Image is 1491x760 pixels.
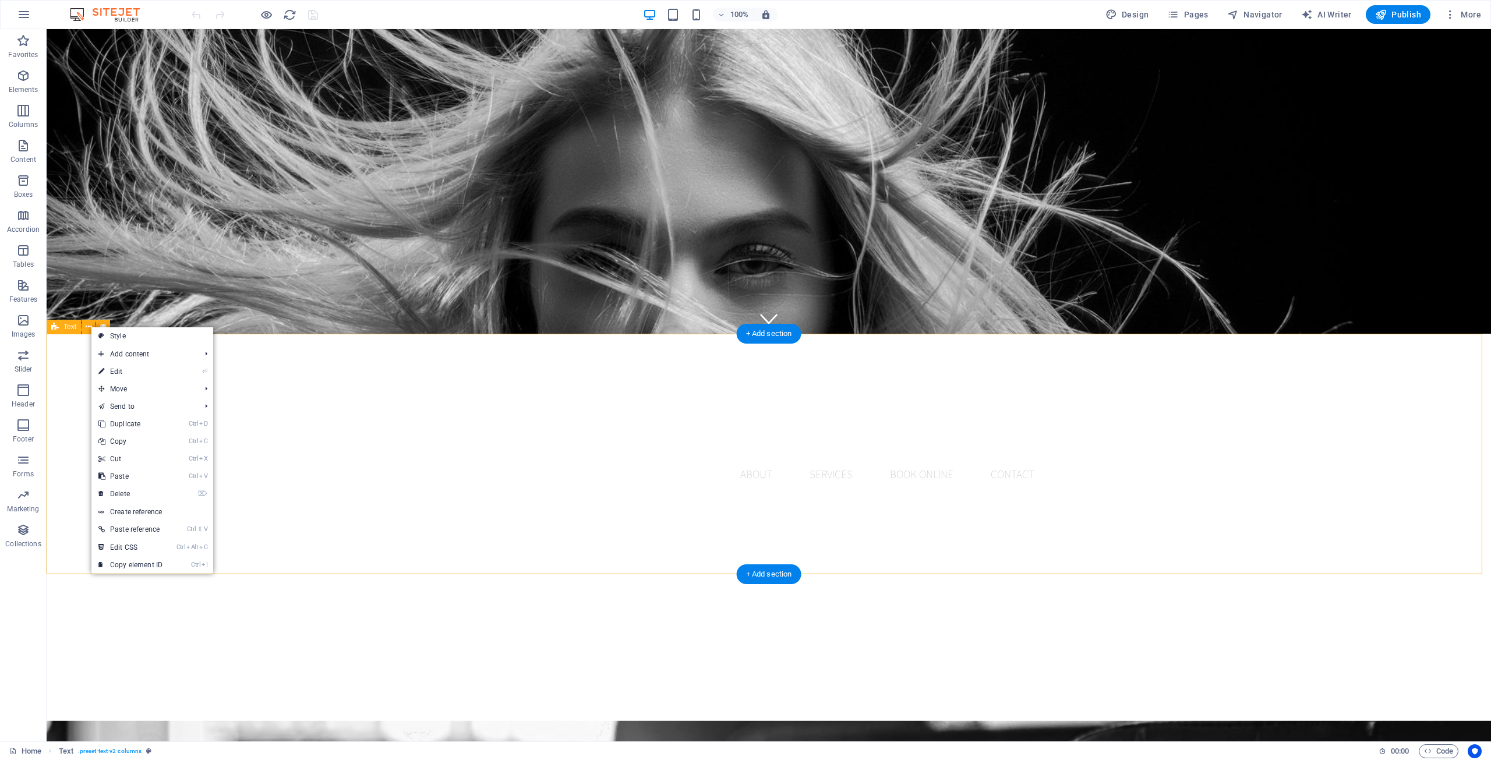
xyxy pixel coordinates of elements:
[1366,5,1430,24] button: Publish
[199,420,207,427] i: D
[199,543,207,551] i: C
[7,225,40,234] p: Accordion
[259,8,273,22] button: Click here to leave preview mode and continue editing
[78,744,142,758] span: . preset-text-v2-columns
[1163,5,1213,24] button: Pages
[191,561,200,568] i: Ctrl
[187,525,196,533] i: Ctrl
[1375,9,1421,20] span: Publish
[13,469,34,479] p: Forms
[91,450,169,468] a: CtrlXCut
[15,365,33,374] p: Slider
[9,295,37,304] p: Features
[59,744,73,758] span: Click to select. Double-click to edit
[199,472,207,480] i: V
[283,8,296,22] i: Reload page
[91,485,169,503] a: ⌦Delete
[67,8,154,22] img: Editor Logo
[91,380,196,398] span: Move
[1227,9,1282,20] span: Navigator
[176,543,186,551] i: Ctrl
[8,50,38,59] p: Favorites
[91,556,169,574] a: CtrlICopy element ID
[10,155,36,164] p: Content
[189,420,198,427] i: Ctrl
[14,190,33,199] p: Boxes
[9,744,41,758] a: Click to cancel selection. Double-click to open Pages
[202,367,207,375] i: ⏎
[282,8,296,22] button: reload
[59,744,152,758] nav: breadcrumb
[204,525,207,533] i: V
[7,504,39,514] p: Marketing
[91,398,196,415] a: Send to
[1301,9,1352,20] span: AI Writer
[1101,5,1154,24] button: Design
[13,260,34,269] p: Tables
[1223,5,1287,24] button: Navigator
[91,327,213,345] a: Style
[713,8,754,22] button: 100%
[1419,744,1458,758] button: Code
[737,564,801,584] div: + Add section
[91,345,196,363] span: Add content
[1391,744,1409,758] span: 00 00
[91,521,169,538] a: Ctrl⇧VPaste reference
[9,85,38,94] p: Elements
[1379,744,1409,758] h6: Session time
[189,455,198,462] i: Ctrl
[1444,9,1481,20] span: More
[12,400,35,409] p: Header
[202,561,207,568] i: I
[189,437,198,445] i: Ctrl
[737,324,801,344] div: + Add section
[1424,744,1453,758] span: Code
[1105,9,1149,20] span: Design
[1101,5,1154,24] div: Design (Ctrl+Alt+Y)
[91,539,169,556] a: CtrlAltCEdit CSS
[1167,9,1208,20] span: Pages
[1399,747,1401,755] span: :
[91,468,169,485] a: CtrlVPaste
[9,120,38,129] p: Columns
[146,748,151,754] i: This element is a customizable preset
[13,434,34,444] p: Footer
[63,323,76,330] span: Text
[91,503,213,521] a: Create reference
[12,330,36,339] p: Images
[199,437,207,445] i: C
[1296,5,1356,24] button: AI Writer
[5,539,41,549] p: Collections
[1468,744,1482,758] button: Usercentrics
[186,543,198,551] i: Alt
[761,9,771,20] i: On resize automatically adjust zoom level to fit chosen device.
[189,472,198,480] i: Ctrl
[199,455,207,462] i: X
[198,490,207,497] i: ⌦
[197,525,203,533] i: ⇧
[91,415,169,433] a: CtrlDDuplicate
[91,433,169,450] a: CtrlCCopy
[91,363,169,380] a: ⏎Edit
[1440,5,1486,24] button: More
[730,8,749,22] h6: 100%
